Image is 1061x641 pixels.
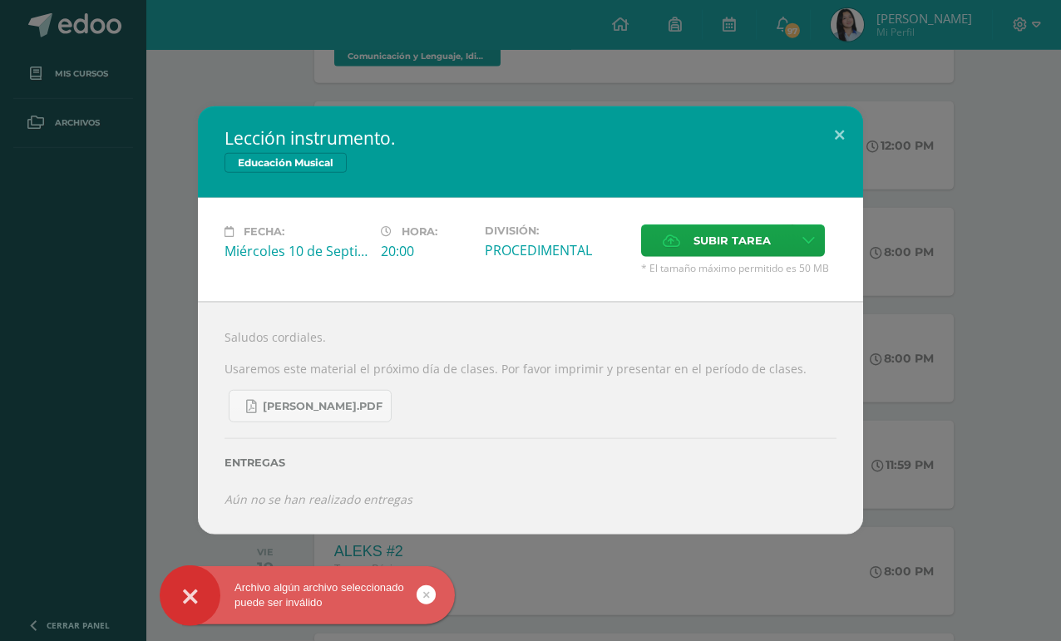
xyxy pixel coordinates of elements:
[816,106,863,163] button: Close (Esc)
[225,491,412,507] i: Aún no se han realizado entregas
[244,225,284,238] span: Fecha:
[641,261,836,275] span: * El tamaño máximo permitido es 50 MB
[485,224,628,237] label: División:
[693,225,771,256] span: Subir tarea
[225,126,836,150] h2: Lección instrumento.
[485,241,628,259] div: PROCEDIMENTAL
[402,225,437,238] span: Hora:
[263,400,382,413] span: [PERSON_NAME].pdf
[198,302,863,534] div: Saludos cordiales. Usaremos este material el próximo día de clases. Por favor imprimir y presenta...
[225,242,368,260] div: Miércoles 10 de Septiembre
[225,153,347,173] span: Educación Musical
[160,580,455,610] div: Archivo algún archivo seleccionado puede ser inválido
[381,242,471,260] div: 20:00
[229,390,392,422] a: [PERSON_NAME].pdf
[225,456,836,469] label: Entregas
